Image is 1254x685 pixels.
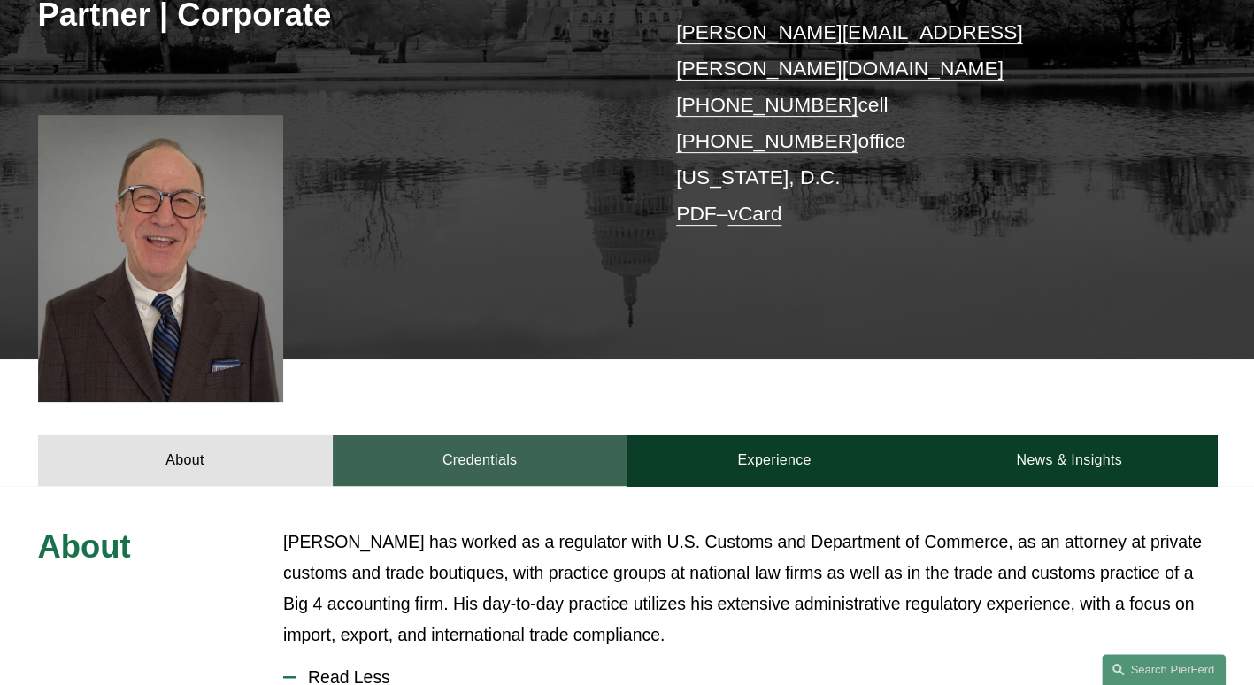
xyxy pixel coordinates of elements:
p: [PERSON_NAME] has worked as a regulator with U.S. Customs and Department of Commerce, as an attor... [283,527,1217,650]
a: PDF [676,202,717,225]
span: About [38,528,131,565]
a: [PHONE_NUMBER] [676,93,858,116]
a: [PERSON_NAME][EMAIL_ADDRESS][PERSON_NAME][DOMAIN_NAME] [676,20,1022,80]
a: [PHONE_NUMBER] [676,129,858,152]
a: vCard [727,202,781,225]
a: Credentials [333,435,627,485]
p: cell office [US_STATE], D.C. – [676,14,1167,232]
a: Experience [627,435,922,485]
a: About [38,435,333,485]
a: Search this site [1102,654,1226,685]
a: News & Insights [922,435,1217,485]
